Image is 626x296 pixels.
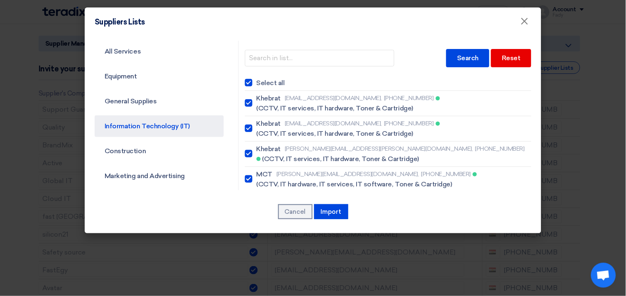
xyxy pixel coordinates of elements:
[257,144,281,154] span: Khebrat
[257,103,413,113] span: (CCTV, IT services, IT hardware, Toner & Cartridge)
[591,263,616,288] div: Open chat
[95,91,224,112] a: General Supplies
[285,144,473,153] span: [PERSON_NAME][EMAIL_ADDRESS][PERSON_NAME][DOMAIN_NAME],
[257,179,452,189] span: (CCTV, IT hardware, IT services, IT software, Toner & Cartridge)
[278,204,313,219] button: Cancel
[446,49,489,67] div: Search
[95,66,224,87] a: Equipment
[514,13,536,30] button: Close
[95,140,224,162] a: Construction
[245,50,394,66] input: Search in list...
[314,204,348,219] button: Import
[257,93,281,103] span: Khebrat
[95,41,224,62] a: All Services
[491,49,531,67] div: Reset
[521,15,529,32] span: ×
[95,115,224,137] a: Information Technology (IT)
[276,170,419,179] span: [PERSON_NAME][EMAIL_ADDRESS][DOMAIN_NAME],
[285,119,382,128] span: [EMAIL_ADDRESS][DOMAIN_NAME],
[285,94,382,103] span: [EMAIL_ADDRESS][DOMAIN_NAME],
[421,170,471,179] span: [PHONE_NUMBER]
[257,129,413,139] span: (CCTV, IT services, IT hardware, Toner & Cartridge)
[257,78,285,88] span: Select all
[262,154,419,164] span: (CCTV, IT services, IT hardware, Toner & Cartridge)
[95,17,145,27] h4: Suppliers Lists
[384,119,433,128] span: [PHONE_NUMBER]
[475,144,525,153] span: [PHONE_NUMBER]
[384,94,433,103] span: [PHONE_NUMBER]
[257,119,281,129] span: Khebrat
[95,165,224,187] a: Marketing and Advertising
[257,169,273,179] span: MCT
